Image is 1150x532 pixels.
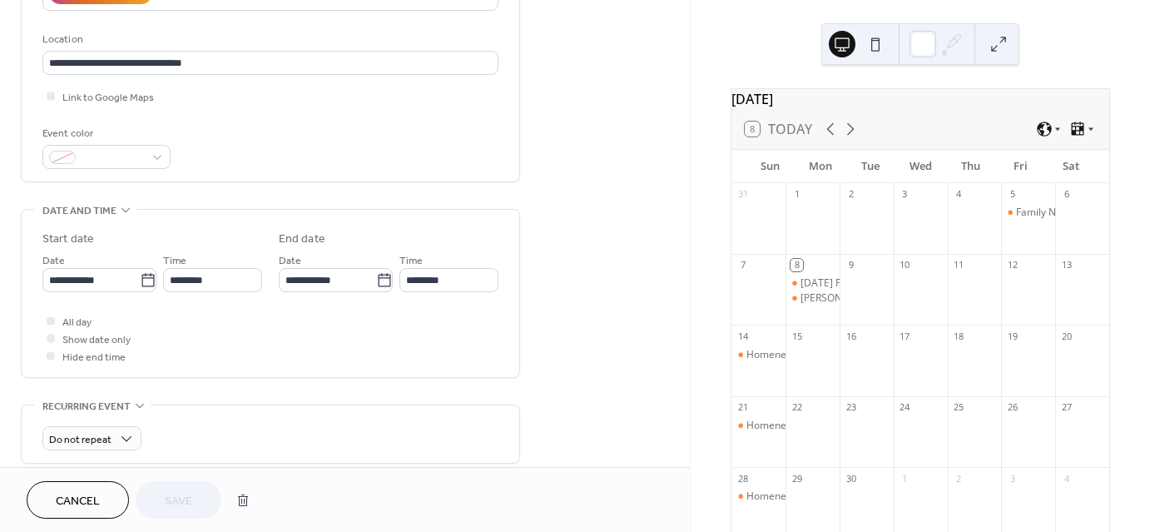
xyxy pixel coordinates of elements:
div: 23 [845,401,857,414]
span: All day [62,314,92,331]
div: 4 [1060,472,1073,485]
div: 25 [953,401,965,414]
div: Start date [42,231,94,248]
div: 16 [845,330,857,342]
div: Homenetmen Scouts [731,419,786,433]
div: Tue [845,150,895,183]
div: 2 [845,188,857,201]
div: [DATE] Flag raising [801,276,889,291]
div: [DATE] [731,89,1109,109]
div: 18 [953,330,965,342]
div: 9 [845,259,857,271]
div: 27 [1060,401,1073,414]
div: 8 [791,259,803,271]
span: Cancel [56,493,100,510]
div: Location [42,31,495,48]
div: 22 [791,401,803,414]
div: Family Night [1001,206,1055,220]
div: Family Night [1016,206,1073,220]
div: 6 [1060,188,1073,201]
div: 11 [953,259,965,271]
span: Show date only [62,331,131,349]
span: Time [163,252,186,270]
div: 10 [899,259,911,271]
div: Event color [42,125,167,142]
div: 1 [899,472,911,485]
div: 15 [791,330,803,342]
div: April 24 Flag raising [786,276,840,291]
div: Thu [945,150,995,183]
div: 31 [736,188,749,201]
div: 19 [1006,330,1019,342]
div: Fri [995,150,1045,183]
div: 14 [736,330,749,342]
div: 21 [736,401,749,414]
div: 24 [899,401,911,414]
div: 30 [845,472,857,485]
div: 13 [1060,259,1073,271]
span: Time [399,252,423,270]
div: Sat [1046,150,1096,183]
div: 17 [899,330,911,342]
span: Link to Google Maps [62,89,154,107]
div: Homenetmen Scouts [746,490,844,504]
div: 26 [1006,401,1019,414]
span: Date [42,252,65,270]
div: 4 [953,188,965,201]
div: End date [279,231,325,248]
div: 3 [1006,472,1019,485]
span: Hide end time [62,349,126,366]
span: Recurring event [42,398,131,415]
div: Mon [795,150,845,183]
span: Date [279,252,301,270]
div: 12 [1006,259,1019,271]
div: Homenetmen Scouts [746,348,844,362]
div: [PERSON_NAME] [801,291,879,306]
div: 1 [791,188,803,201]
div: 2 [953,472,965,485]
div: 7 [736,259,749,271]
div: Sun [745,150,795,183]
button: Cancel [27,481,129,519]
div: 20 [1060,330,1073,342]
div: 3 [899,188,911,201]
div: Homenetmen Scouts [731,490,786,504]
span: Date and time [42,202,116,220]
div: 29 [791,472,803,485]
div: Homenetmen Scouts [731,348,786,362]
div: 5 [1006,188,1019,201]
div: Homenetmen Scouts [746,419,844,433]
div: 28 [736,472,749,485]
div: Wed [895,150,945,183]
div: Tehlirian Hokehankist [786,291,840,306]
span: Do not repeat [49,430,112,450]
